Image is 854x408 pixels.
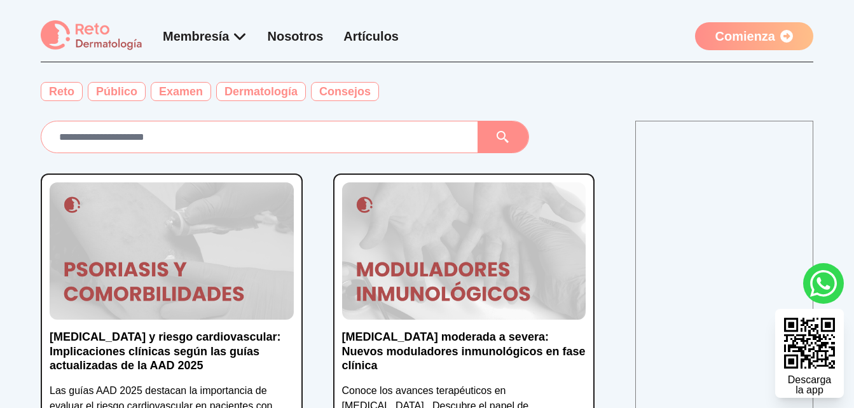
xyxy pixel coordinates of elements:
[268,29,324,43] a: Nosotros
[50,330,294,383] a: [MEDICAL_DATA] y riesgo cardiovascular: Implicaciones clínicas según las guías actualizadas de la...
[163,27,247,45] div: Membresía
[151,83,211,100] a: Examen
[41,82,83,101] span: Reto
[88,82,146,101] span: Público
[50,182,294,320] img: Psoriasis y riesgo cardiovascular: Implicaciones clínicas según las guías actualizadas de la AAD ...
[343,29,399,43] a: Artículos
[41,83,83,100] a: Reto
[216,83,306,100] a: Dermatología
[151,82,211,101] span: Examen
[311,83,379,100] a: Consejos
[342,330,586,373] p: [MEDICAL_DATA] moderada a severa: Nuevos moduladores inmunológicos en fase clínica
[342,182,586,320] img: Dermatitis atópica moderada a severa: Nuevos moduladores inmunológicos en fase clínica
[41,20,142,51] img: logo Reto dermatología
[342,330,586,383] a: [MEDICAL_DATA] moderada a severa: Nuevos moduladores inmunológicos en fase clínica
[695,22,813,50] a: Comienza
[311,82,379,101] span: Consejos
[788,375,831,395] div: Descarga la app
[216,82,306,101] span: Dermatología
[50,330,294,373] p: [MEDICAL_DATA] y riesgo cardiovascular: Implicaciones clínicas según las guías actualizadas de la...
[88,83,146,100] a: Público
[803,263,844,304] a: whatsapp button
